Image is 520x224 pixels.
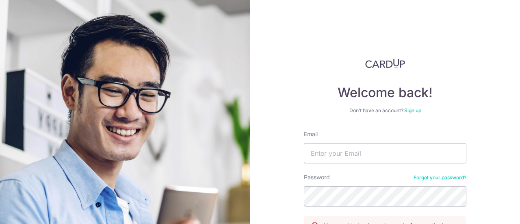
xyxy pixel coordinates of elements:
[304,143,466,163] input: Enter your Email
[404,107,421,113] a: Sign up
[304,173,330,181] label: Password
[304,85,466,101] h4: Welcome back!
[365,59,405,68] img: CardUp Logo
[304,107,466,114] div: Don’t have an account?
[414,174,466,181] a: Forgot your password?
[304,130,318,138] label: Email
